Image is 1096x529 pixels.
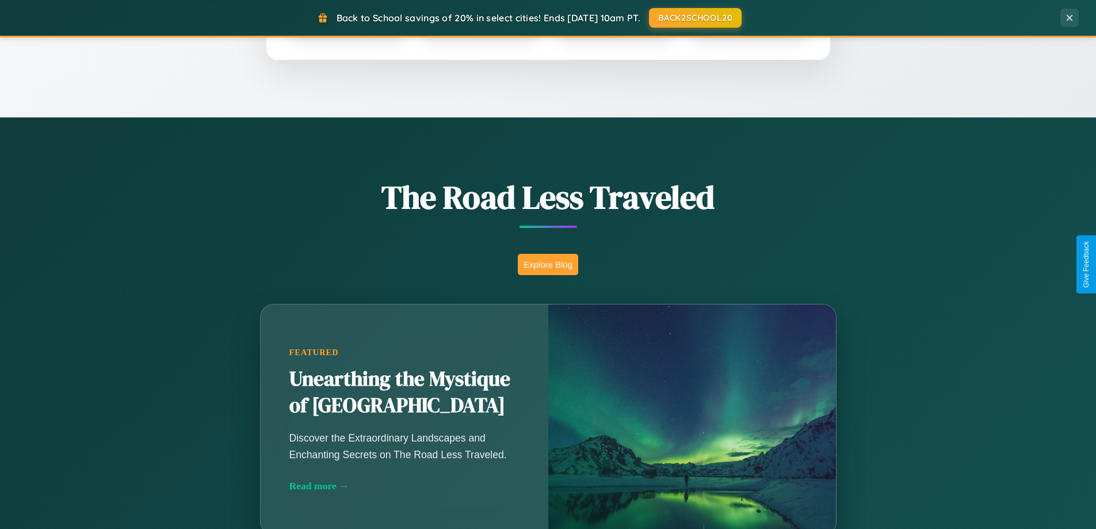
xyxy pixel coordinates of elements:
[289,430,520,462] p: Discover the Extraordinary Landscapes and Enchanting Secrets on The Road Less Traveled.
[1082,241,1090,288] div: Give Feedback
[518,254,578,275] button: Explore Blog
[337,12,640,24] span: Back to School savings of 20% in select cities! Ends [DATE] 10am PT.
[289,480,520,492] div: Read more →
[203,175,893,219] h1: The Road Less Traveled
[649,8,742,28] button: BACK2SCHOOL20
[289,366,520,419] h2: Unearthing the Mystique of [GEOGRAPHIC_DATA]
[289,348,520,357] div: Featured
